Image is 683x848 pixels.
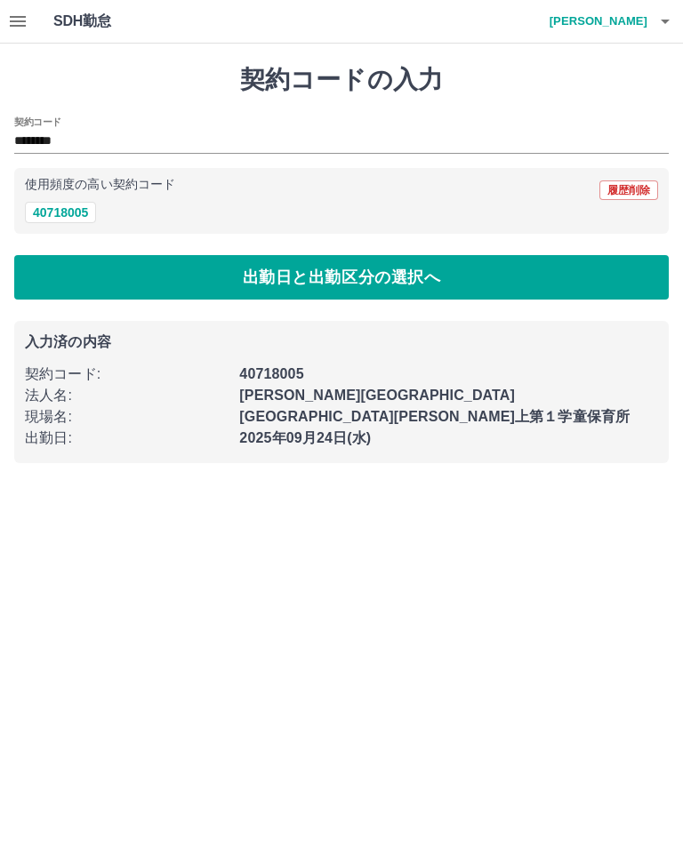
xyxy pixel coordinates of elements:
p: 入力済の内容 [25,335,658,349]
b: [GEOGRAPHIC_DATA][PERSON_NAME]上第１学童保育所 [239,409,630,424]
h2: 契約コード [14,115,61,129]
b: [PERSON_NAME][GEOGRAPHIC_DATA] [239,388,515,403]
h1: 契約コードの入力 [14,65,669,95]
button: 出勤日と出勤区分の選択へ [14,255,669,300]
b: 40718005 [239,366,303,381]
b: 2025年09月24日(水) [239,430,371,445]
p: 契約コード : [25,364,229,385]
p: 出勤日 : [25,428,229,449]
button: 40718005 [25,202,96,223]
button: 履歴削除 [599,180,658,200]
p: 現場名 : [25,406,229,428]
p: 使用頻度の高い契約コード [25,179,175,191]
p: 法人名 : [25,385,229,406]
